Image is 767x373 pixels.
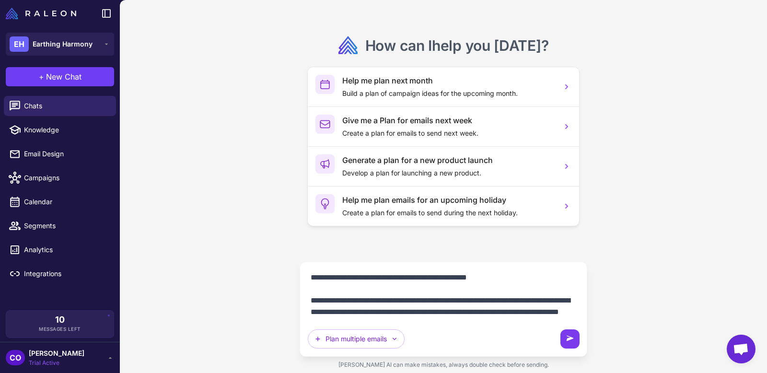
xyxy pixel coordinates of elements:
[342,75,554,86] h3: Help me plan next month
[6,8,80,19] a: Raleon Logo
[4,168,116,188] a: Campaigns
[342,194,554,206] h3: Help me plan emails for an upcoming holiday
[6,33,114,56] button: EHEarthing Harmony
[432,37,541,54] span: help you [DATE]
[24,173,108,183] span: Campaigns
[24,149,108,159] span: Email Design
[4,216,116,236] a: Segments
[4,120,116,140] a: Knowledge
[24,197,108,207] span: Calendar
[33,39,93,49] span: Earthing Harmony
[24,221,108,231] span: Segments
[55,315,65,324] span: 10
[342,154,554,166] h3: Generate a plan for a new product launch
[308,329,405,349] button: Plan multiple emails
[24,245,108,255] span: Analytics
[365,36,549,55] h2: How can I ?
[342,115,554,126] h3: Give me a Plan for emails next week
[10,36,29,52] div: EH
[46,71,81,82] span: New Chat
[342,128,554,139] p: Create a plan for emails to send next week.
[4,192,116,212] a: Calendar
[342,208,554,218] p: Create a plan for emails to send during the next holiday.
[29,359,84,367] span: Trial Active
[342,88,554,99] p: Build a plan of campaign ideas for the upcoming month.
[4,144,116,164] a: Email Design
[24,268,108,279] span: Integrations
[300,357,587,373] div: [PERSON_NAME] AI can make mistakes, always double check before sending.
[29,348,84,359] span: [PERSON_NAME]
[4,264,116,284] a: Integrations
[39,71,44,82] span: +
[6,350,25,365] div: CO
[24,101,108,111] span: Chats
[6,8,76,19] img: Raleon Logo
[4,96,116,116] a: Chats
[24,125,108,135] span: Knowledge
[342,168,554,178] p: Develop a plan for launching a new product.
[4,240,116,260] a: Analytics
[39,326,81,333] span: Messages Left
[727,335,755,363] div: Open chat
[6,67,114,86] button: +New Chat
